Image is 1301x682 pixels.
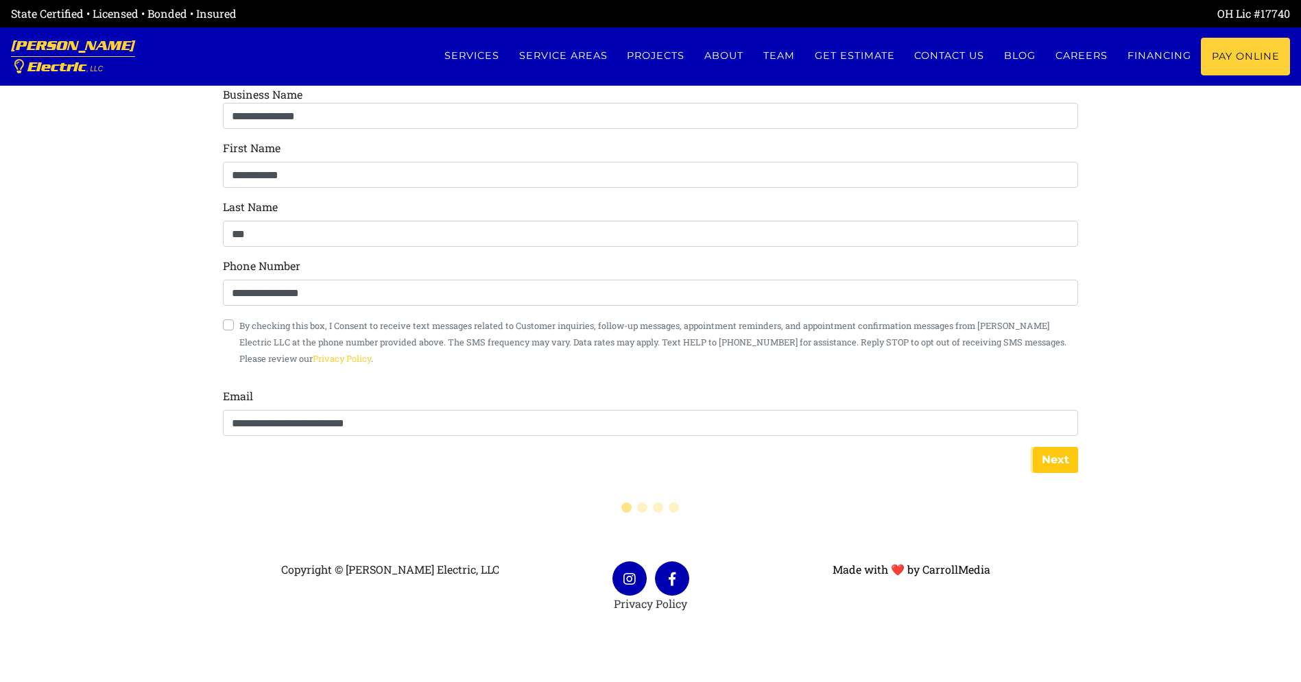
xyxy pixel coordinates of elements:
label: First Name [223,140,281,156]
a: Privacy Policy [313,353,371,364]
a: Services [434,38,509,74]
a: Team [754,38,805,74]
label: Email [223,388,253,404]
a: Get estimate [804,38,905,74]
label: Last Name [223,199,278,215]
div: OH Lic #17740 [651,5,1291,22]
label: Business Name [223,87,302,101]
a: Projects [617,38,695,74]
label: Phone Number [223,258,300,274]
a: Pay Online [1201,38,1290,75]
div: State Certified • Licensed • Bonded • Insured [11,5,651,22]
small: By checking this box, I Consent to receive text messages related to Customer inquiries, follow-up... [239,320,1066,364]
a: Contact us [905,38,994,74]
a: Made with ❤ by CarrollMedia [833,562,990,576]
span: , LLC [86,65,103,73]
a: Blog [994,38,1046,74]
a: Service Areas [509,38,617,74]
a: About [695,38,754,74]
span: Copyright © [PERSON_NAME] Electric, LLC [281,562,499,576]
a: Financing [1117,38,1201,74]
a: Privacy Policy [614,596,687,611]
a: Careers [1046,38,1118,74]
button: Next [1033,447,1078,473]
a: [PERSON_NAME] Electric, LLC [11,27,135,86]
